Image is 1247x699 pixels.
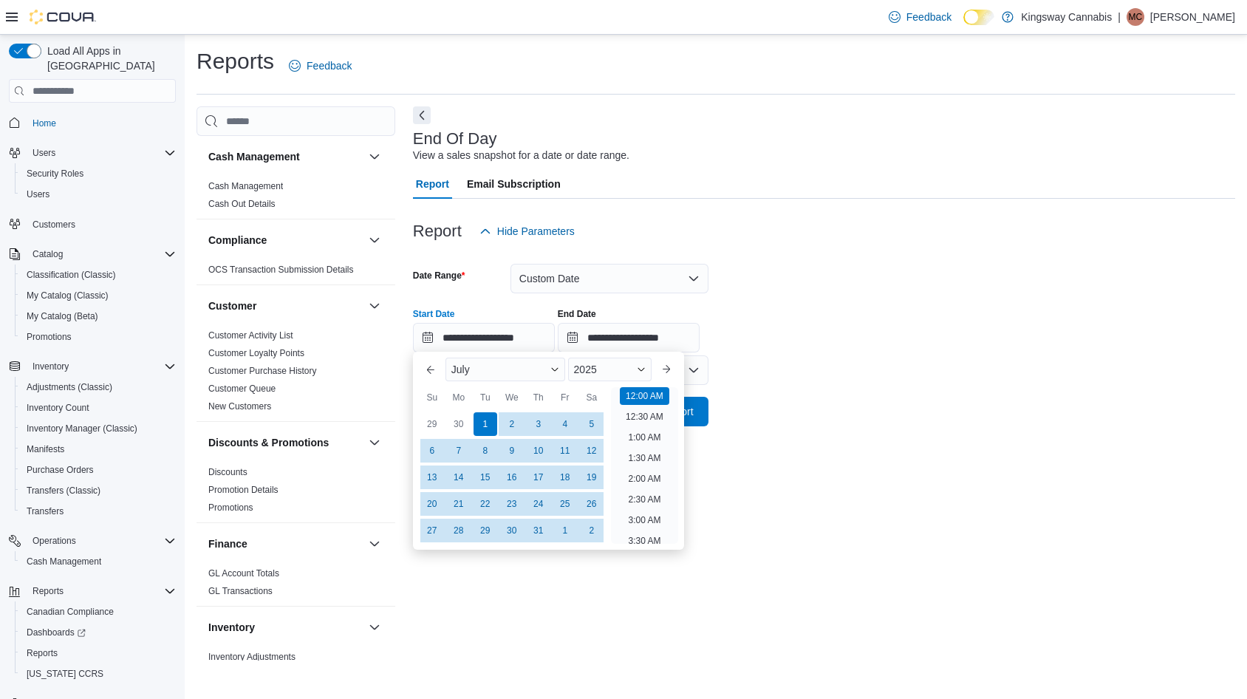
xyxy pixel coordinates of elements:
button: Reports [15,643,182,664]
span: Transfers (Classic) [27,485,100,497]
button: Users [15,184,182,205]
div: Mo [447,386,471,409]
div: day-9 [500,439,524,463]
div: day-22 [474,492,497,516]
h3: Compliance [208,233,267,248]
p: Kingsway Cannabis [1021,8,1112,26]
button: Classification (Classic) [15,265,182,285]
a: Discounts [208,467,247,477]
a: Security Roles [21,165,89,183]
div: Michelle Corrigall [1127,8,1144,26]
div: day-30 [500,519,524,542]
span: Inventory Manager (Classic) [21,420,176,437]
button: Catalog [3,244,182,265]
a: GL Account Totals [208,568,279,579]
button: Next month [655,358,678,381]
div: day-28 [447,519,471,542]
span: Security Roles [27,168,83,180]
p: [PERSON_NAME] [1150,8,1235,26]
a: Transfers [21,502,69,520]
button: Custom Date [510,264,708,293]
div: Compliance [197,261,395,284]
span: Transfers (Classic) [21,482,176,499]
div: Tu [474,386,497,409]
button: Inventory [366,618,383,636]
span: My Catalog (Beta) [27,310,98,322]
a: Customer Purchase History [208,366,317,376]
div: day-26 [580,492,604,516]
div: day-5 [580,412,604,436]
span: Report [416,169,449,199]
span: Promotions [21,328,176,346]
div: day-7 [447,439,471,463]
span: Inventory Count [21,399,176,417]
span: Dark Mode [963,25,964,26]
button: Previous Month [419,358,443,381]
button: My Catalog (Beta) [15,306,182,327]
div: day-15 [474,466,497,489]
button: Purchase Orders [15,460,182,480]
button: Adjustments (Classic) [15,377,182,398]
button: Inventory [3,356,182,377]
div: day-17 [527,466,550,489]
div: day-19 [580,466,604,489]
input: Dark Mode [963,10,994,25]
button: Inventory [208,620,363,635]
button: Operations [3,531,182,551]
a: Promotions [208,502,253,513]
span: Cash Management [27,556,101,567]
a: GL Transactions [208,586,273,596]
div: July, 2025 [419,411,605,544]
div: day-8 [474,439,497,463]
a: Promotion Details [208,485,279,495]
div: day-6 [420,439,444,463]
button: Customers [3,214,182,235]
span: Catalog [27,245,176,263]
label: Date Range [413,270,465,282]
img: Cova [30,10,96,24]
div: Finance [197,565,395,606]
h3: Cash Management [208,149,300,164]
div: day-2 [500,412,524,436]
div: day-30 [447,412,471,436]
div: day-1 [553,519,577,542]
span: Purchase Orders [21,461,176,479]
span: Cash Management [21,553,176,570]
span: Users [33,147,55,159]
a: Reports [21,644,64,662]
a: Users [21,185,55,203]
div: Discounts & Promotions [197,463,395,522]
a: [US_STATE] CCRS [21,665,109,683]
button: Users [27,144,61,162]
span: Classification (Classic) [27,269,116,281]
a: My Catalog (Classic) [21,287,115,304]
div: Button. Open the year selector. 2025 is currently selected. [568,358,652,381]
button: Next [413,106,431,124]
a: Inventory Count [21,399,95,417]
span: Reports [27,647,58,659]
a: Transfers (Classic) [21,482,106,499]
div: day-23 [500,492,524,516]
div: Button. Open the month selector. July is currently selected. [445,358,565,381]
li: 2:00 AM [622,470,666,488]
span: Customers [27,215,176,233]
button: Cash Management [208,149,363,164]
span: Classification (Classic) [21,266,176,284]
div: day-11 [553,439,577,463]
span: Users [27,144,176,162]
span: Inventory Count [27,402,89,414]
button: Inventory Manager (Classic) [15,418,182,439]
span: Users [27,188,49,200]
h3: Discounts & Promotions [208,435,329,450]
input: Press the down key to open a popover containing a calendar. [558,323,700,352]
span: Purchase Orders [27,464,94,476]
span: 2025 [574,364,597,375]
span: Email Subscription [467,169,561,199]
input: Press the down key to enter a popover containing a calendar. Press the escape key to close the po... [413,323,555,352]
span: Dashboards [21,624,176,641]
button: Security Roles [15,163,182,184]
button: Home [3,112,182,133]
button: Inventory [27,358,75,375]
a: Dashboards [21,624,92,641]
button: Manifests [15,439,182,460]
